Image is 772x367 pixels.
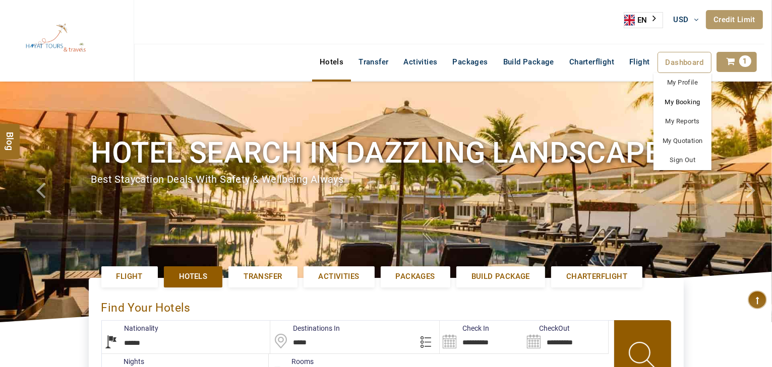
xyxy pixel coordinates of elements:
aside: Language selected: English [624,12,663,28]
a: Packages [381,266,450,287]
a: EN [624,13,663,28]
input: Search [440,321,524,353]
a: Packages [445,52,496,72]
a: My Booking [654,93,711,112]
span: Charterflight [566,271,627,282]
label: Check In [440,323,489,333]
label: nights [101,356,145,366]
span: 1 [739,55,751,67]
a: Hotels [164,266,222,287]
a: Credit Limit [706,10,763,29]
label: Nationality [102,323,159,333]
label: Destinations In [270,323,340,333]
a: Transfer [351,52,396,72]
span: Activities [319,271,360,282]
label: CheckOut [524,323,570,333]
a: Charterflight [562,52,622,72]
span: Packages [396,271,435,282]
h1: Hotel search in dazzling landscape [91,134,681,172]
a: Build Package [456,266,545,287]
span: Hotels [179,271,207,282]
span: USD [674,15,689,24]
a: Hotels [312,52,351,72]
a: Sign Out [654,151,711,170]
a: My Profile [654,73,711,93]
a: Flight [101,266,158,287]
a: My Reports [654,112,711,131]
img: The Royal Line Holidays [8,5,104,72]
a: My Quotation [654,131,711,151]
a: Flight [622,52,657,62]
span: Blog [4,132,17,140]
a: Activities [304,266,375,287]
span: Dashboard [666,58,704,67]
div: Language [624,12,663,28]
span: Flight [629,57,649,67]
a: Activities [396,52,445,72]
label: Rooms [269,356,314,366]
div: Best Staycation Deals with safety & wellbeing always [91,172,681,187]
span: Flight [116,271,143,282]
span: Charterflight [569,57,614,66]
span: Build Package [471,271,530,282]
a: Charterflight [551,266,642,287]
div: Find Your Hotels [101,290,671,320]
a: Transfer [228,266,297,287]
a: 1 [717,52,757,72]
input: Search [524,321,608,353]
span: Transfer [244,271,282,282]
a: Build Package [496,52,562,72]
